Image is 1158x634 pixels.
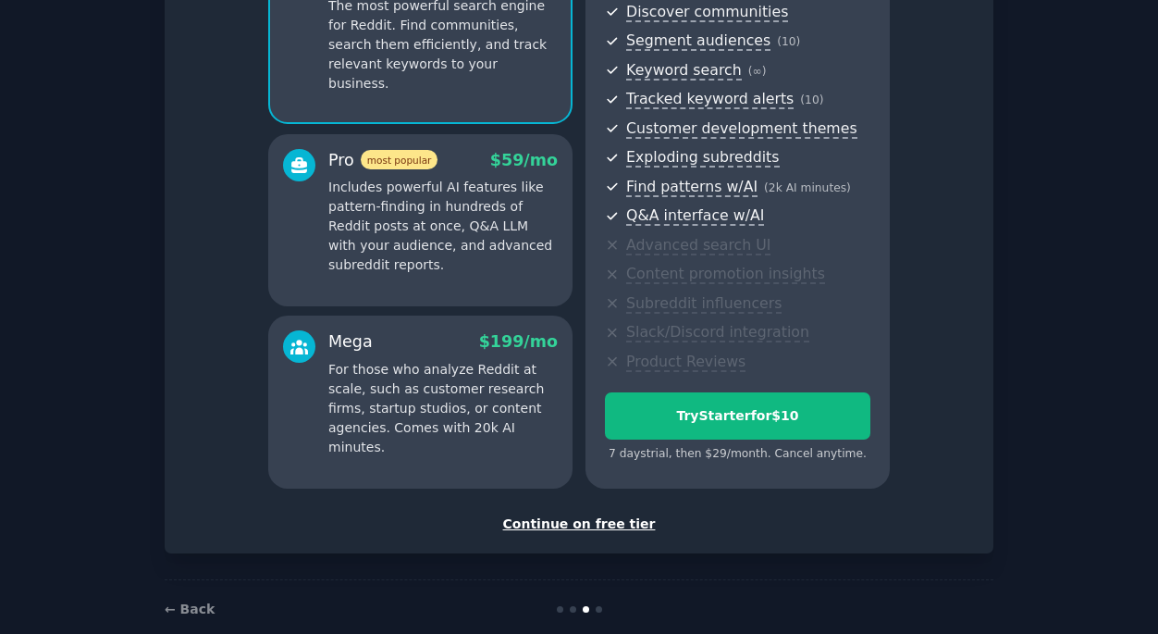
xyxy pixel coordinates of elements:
[626,148,779,168] span: Exploding subreddits
[184,515,974,534] div: Continue on free tier
[328,360,558,457] p: For those who analyze Reddit at scale, such as customer research firms, startup studios, or conte...
[490,151,558,169] span: $ 59 /mo
[328,178,558,275] p: Includes powerful AI features like pattern-finding in hundreds of Reddit posts at once, Q&A LLM w...
[626,119,857,139] span: Customer development themes
[626,31,770,51] span: Segment audiences
[626,178,758,197] span: Find patterns w/AI
[605,392,870,440] button: TryStarterfor$10
[800,93,823,106] span: ( 10 )
[626,265,825,284] span: Content promotion insights
[361,150,438,169] span: most popular
[748,65,767,78] span: ( ∞ )
[626,236,770,255] span: Advanced search UI
[777,35,800,48] span: ( 10 )
[328,149,437,172] div: Pro
[626,3,788,22] span: Discover communities
[764,181,851,194] span: ( 2k AI minutes )
[165,602,215,616] a: ← Back
[479,332,558,351] span: $ 199 /mo
[626,353,745,372] span: Product Reviews
[605,446,870,463] div: 7 days trial, then $ 29 /month . Cancel anytime.
[606,406,869,426] div: Try Starter for $10
[626,90,794,109] span: Tracked keyword alerts
[626,323,809,342] span: Slack/Discord integration
[328,330,373,354] div: Mega
[626,206,764,226] span: Q&A interface w/AI
[626,294,782,314] span: Subreddit influencers
[626,61,742,81] span: Keyword search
